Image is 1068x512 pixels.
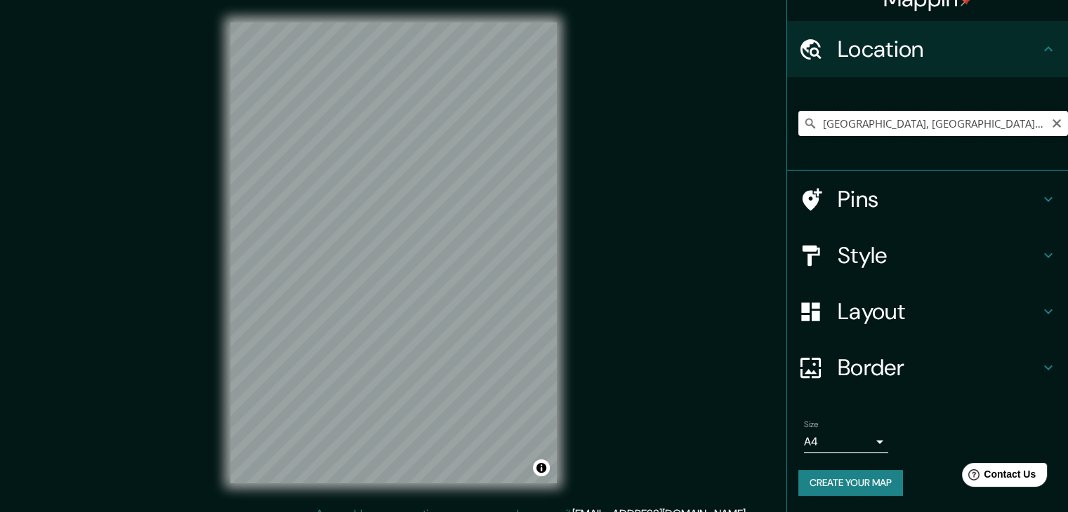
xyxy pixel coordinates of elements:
h4: Location [838,35,1040,63]
h4: Layout [838,297,1040,325]
div: Border [787,339,1068,396]
h4: Style [838,241,1040,269]
h4: Pins [838,185,1040,213]
label: Size [804,419,819,431]
div: Style [787,227,1068,283]
canvas: Map [230,22,557,483]
div: Layout [787,283,1068,339]
button: Toggle attribution [533,459,550,476]
button: Create your map [798,470,903,496]
div: A4 [804,431,888,453]
button: Clear [1051,116,1062,129]
h4: Border [838,353,1040,382]
input: Pick your city or area [798,111,1068,136]
div: Pins [787,171,1068,227]
div: Location [787,21,1068,77]
iframe: Help widget launcher [943,457,1053,497]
